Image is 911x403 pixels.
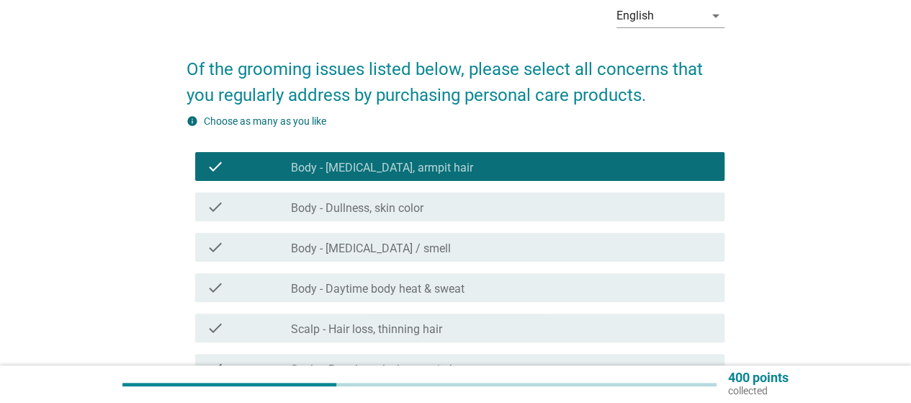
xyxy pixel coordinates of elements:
label: Choose as many as you like [204,115,326,127]
i: info [187,115,198,127]
i: check [207,360,224,377]
i: check [207,279,224,296]
div: English [616,9,654,22]
i: check [207,158,224,175]
label: Scalp - Hair loss, thinning hair [291,322,442,337]
i: check [207,198,224,216]
label: Body - Dullness, skin color [291,201,423,216]
i: check [207,239,224,256]
i: arrow_drop_down [707,7,724,25]
p: 400 points [728,371,789,384]
label: Body - [MEDICAL_DATA] / smell [291,242,451,256]
i: check [207,319,224,337]
label: Body - [MEDICAL_DATA], armpit hair [291,161,473,175]
h2: Of the grooming issues listed below, please select all concerns that you regularly address by pur... [187,42,724,108]
label: Scalp - Rough scalp, bumps, itchy [291,363,462,377]
label: Body - Daytime body heat & sweat [291,282,465,296]
p: collected [728,384,789,397]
